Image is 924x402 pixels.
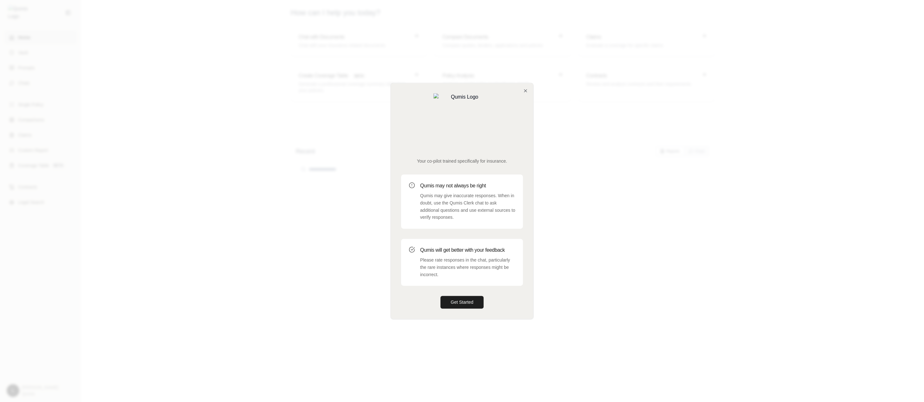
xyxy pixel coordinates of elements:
p: Please rate responses in the chat, particularly the rare instances where responses might be incor... [420,256,515,278]
p: Qumis may give inaccurate responses. When in doubt, use the Qumis Clerk chat to ask additional qu... [420,192,515,221]
h3: Qumis may not always be right [420,182,515,190]
p: Your co-pilot trained specifically for insurance. [401,158,523,164]
button: Get Started [440,296,484,309]
h3: Qumis will get better with your feedback [420,246,515,254]
img: Qumis Logo [433,93,491,150]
